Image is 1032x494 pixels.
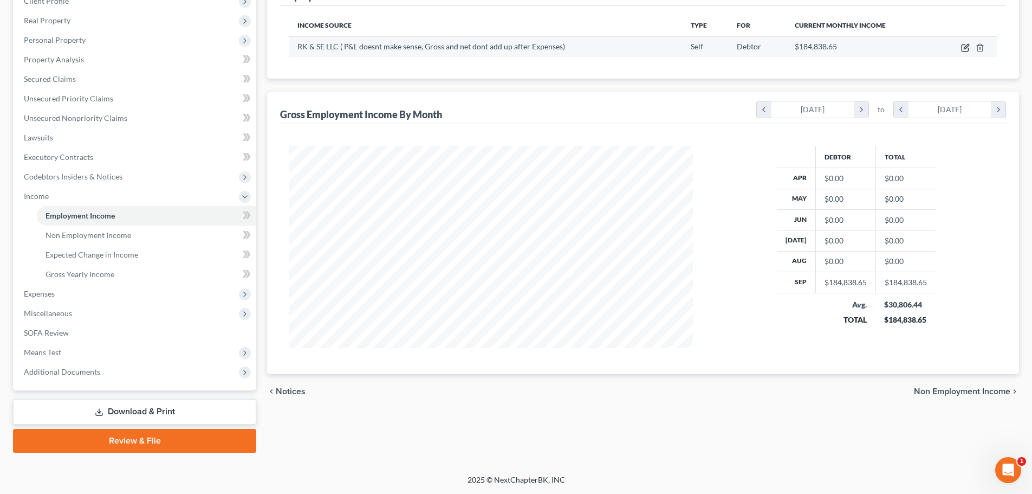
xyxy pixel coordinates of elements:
[737,42,761,51] span: Debtor
[46,250,138,259] span: Expected Change in Income
[875,146,936,168] th: Total
[878,104,885,115] span: to
[15,89,256,108] a: Unsecured Priority Claims
[1017,457,1026,466] span: 1
[24,289,55,298] span: Expenses
[267,387,276,396] i: chevron_left
[24,35,86,44] span: Personal Property
[1010,387,1019,396] i: chevron_right
[297,42,565,51] span: RK & SE LLC ( P&L doesnt make sense, Gross and net dont add up after Expenses)
[24,113,127,123] span: Unsecured Nonpriority Claims
[46,270,114,279] span: Gross Yearly Income
[824,315,867,325] div: TOTAL
[37,265,256,284] a: Gross Yearly Income
[825,173,867,184] div: $0.00
[777,168,816,189] th: Apr
[815,146,875,168] th: Debtor
[875,251,936,272] td: $0.00
[297,21,352,29] span: Income Source
[280,108,442,121] div: Gross Employment Income By Month
[24,348,61,357] span: Means Test
[15,323,256,343] a: SOFA Review
[824,299,867,310] div: Avg.
[37,245,256,265] a: Expected Change in Income
[995,457,1021,483] iframe: Intercom live chat
[24,16,70,25] span: Real Property
[691,42,703,51] span: Self
[777,230,816,251] th: [DATE]
[908,101,991,118] div: [DATE]
[771,101,854,118] div: [DATE]
[24,172,122,181] span: Codebtors Insiders & Notices
[825,235,867,246] div: $0.00
[46,230,131,240] span: Non Employment Income
[757,101,771,118] i: chevron_left
[777,272,816,293] th: Sep
[914,387,1019,396] button: Non Employment Income chevron_right
[15,108,256,128] a: Unsecured Nonpriority Claims
[13,399,256,425] a: Download & Print
[37,206,256,226] a: Employment Income
[24,152,93,162] span: Executory Contracts
[795,42,837,51] span: $184,838.65
[276,387,306,396] span: Notices
[15,128,256,147] a: Lawsuits
[267,387,306,396] button: chevron_left Notices
[825,256,867,267] div: $0.00
[884,315,927,325] div: $184,838.65
[15,147,256,167] a: Executory Contracts
[884,299,927,310] div: $30,806.44
[825,277,867,288] div: $184,838.65
[777,251,816,272] th: Aug
[875,209,936,230] td: $0.00
[991,101,1005,118] i: chevron_right
[13,429,256,453] a: Review & File
[24,94,113,103] span: Unsecured Priority Claims
[15,50,256,69] a: Property Analysis
[207,474,825,494] div: 2025 © NextChapterBK, INC
[24,74,76,84] span: Secured Claims
[825,215,867,226] div: $0.00
[24,191,49,201] span: Income
[46,211,115,220] span: Employment Income
[777,189,816,209] th: May
[854,101,868,118] i: chevron_right
[24,133,53,142] span: Lawsuits
[875,189,936,209] td: $0.00
[875,168,936,189] td: $0.00
[737,21,750,29] span: For
[24,309,72,318] span: Miscellaneous
[795,21,886,29] span: Current Monthly Income
[777,209,816,230] th: Jun
[37,226,256,245] a: Non Employment Income
[15,69,256,89] a: Secured Claims
[914,387,1010,396] span: Non Employment Income
[894,101,908,118] i: chevron_left
[24,328,69,337] span: SOFA Review
[875,272,936,293] td: $184,838.65
[825,194,867,204] div: $0.00
[875,230,936,251] td: $0.00
[24,55,84,64] span: Property Analysis
[24,367,100,376] span: Additional Documents
[691,21,707,29] span: Type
